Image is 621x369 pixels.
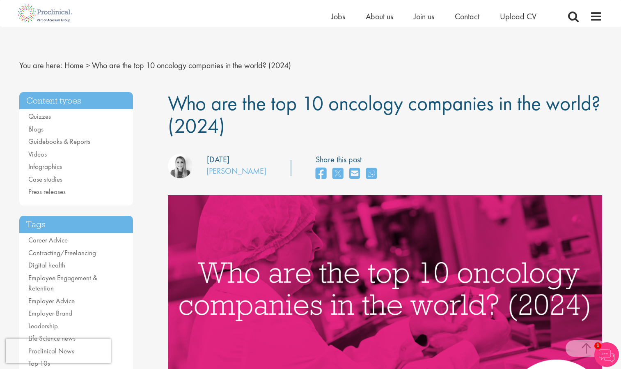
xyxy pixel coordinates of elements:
a: Employer Brand [28,309,72,318]
h3: Content types [19,92,133,110]
a: Join us [414,11,434,22]
div: [DATE] [207,154,229,166]
iframe: reCAPTCHA [6,339,111,363]
a: Leadership [28,321,58,330]
a: Quizzes [28,112,51,121]
a: Blogs [28,125,44,134]
a: Videos [28,150,47,159]
img: Hannah Burke [168,154,192,178]
a: Jobs [331,11,345,22]
a: Top 10s [28,359,50,368]
label: Share this post [316,154,381,166]
h3: Tags [19,216,133,233]
a: share on twitter [332,165,343,183]
a: Case studies [28,175,62,184]
span: 1 [594,342,601,349]
a: Career Advice [28,235,68,244]
span: Who are the top 10 oncology companies in the world? (2024) [168,90,600,139]
a: share on facebook [316,165,326,183]
a: Press releases [28,187,66,196]
a: [PERSON_NAME] [206,166,266,176]
a: Contracting/Freelancing [28,248,96,257]
a: About us [366,11,393,22]
a: Digital health [28,261,65,270]
a: Life Science news [28,334,76,343]
a: Upload CV [500,11,536,22]
a: share on email [349,165,360,183]
span: Who are the top 10 oncology companies in the world? (2024) [92,60,291,71]
img: Chatbot [594,342,619,367]
a: Employee Engagement & Retention [28,273,97,293]
span: > [86,60,90,71]
span: You are here: [19,60,62,71]
a: share on whats app [366,165,377,183]
a: breadcrumb link [64,60,84,71]
a: Contact [455,11,479,22]
a: Infographics [28,162,62,171]
a: Employer Advice [28,296,75,305]
a: Guidebooks & Reports [28,137,90,146]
